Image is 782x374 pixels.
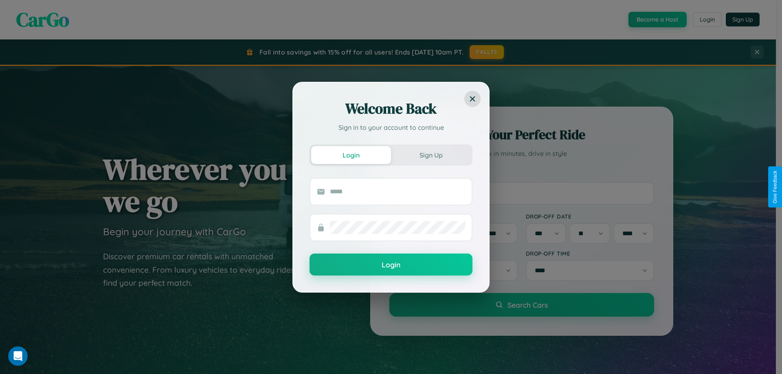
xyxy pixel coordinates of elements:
[310,122,472,132] p: Sign in to your account to continue
[391,146,471,164] button: Sign Up
[772,171,778,203] div: Give Feedback
[310,254,472,276] button: Login
[8,346,28,366] iframe: Intercom live chat
[311,146,391,164] button: Login
[310,99,472,118] h2: Welcome Back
